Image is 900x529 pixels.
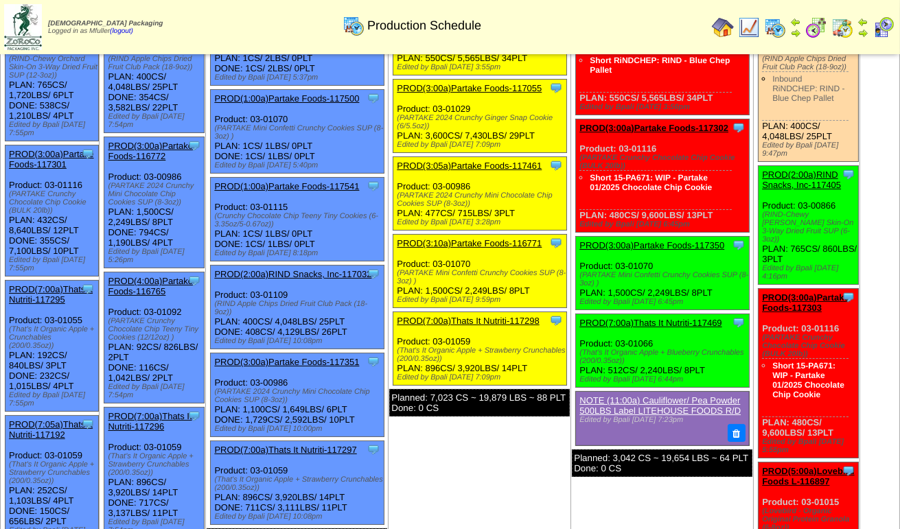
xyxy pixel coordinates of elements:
[214,475,383,492] div: (That's It Organic Apple + Strawberry Crunchables (200/0.35oz))
[579,318,722,328] a: PROD(7:00a)Thats It Nutriti-117469
[857,27,868,38] img: arrowright.gif
[579,220,748,228] div: Edited by Bpali [DATE] 6:45pm
[108,276,193,296] a: PROD(4:00a)Partake Foods-116765
[762,141,858,158] div: Edited by Bpali [DATE] 9:47pm
[211,178,384,261] div: Product: 03-01115 PLAN: 1CS / 1LBS / 0PLT DONE: 1CS / 1LBS / 0PLT
[762,169,841,190] a: PROD(2:00a)RIND Snacks, Inc-117405
[104,137,205,268] div: Product: 03-00986 PLAN: 1,500CS / 2,249LBS / 8PLT DONE: 794CS / 1,190LBS / 4PLT
[48,20,163,27] span: [DEMOGRAPHIC_DATA] Packaging
[9,419,93,440] a: PROD(7:05a)Thats It Nutriti-117192
[549,236,563,250] img: Tooltip
[214,269,371,279] a: PROD(2:00a)RIND Snacks, Inc-117032
[397,296,566,304] div: Edited by Bpali [DATE] 9:59pm
[842,167,855,181] img: Tooltip
[732,238,746,252] img: Tooltip
[81,147,95,161] img: Tooltip
[108,141,193,161] a: PROD(3:00a)Partake Foods-116772
[211,90,384,174] div: Product: 03-01070 PLAN: 1CS / 1LBS / 0PLT DONE: 1CS / 1LBS / 0PLT
[214,425,383,433] div: Edited by Bpali [DATE] 10:00pm
[759,10,859,162] div: Product: 03-01109 PLAN: 400CS / 4,048LBS / 25PLT
[393,80,566,153] div: Product: 03-01029 PLAN: 3,600CS / 7,430LBS / 29PLT
[576,314,749,388] div: Product: 03-01066 PLAN: 512CS / 2,240LBS / 8PLT
[367,355,380,368] img: Tooltip
[343,14,365,36] img: calendarprod.gif
[579,298,748,306] div: Edited by Bpali [DATE] 6:45pm
[389,389,570,416] div: Planned: 7,023 CS ~ 19,879 LBS ~ 88 PLT Done: 0 CS
[759,289,859,458] div: Product: 03-01116 PLAN: 480CS / 9,600LBS / 13PLT
[211,353,384,437] div: Product: 03-00986 PLAN: 1,100CS / 1,649LBS / 6PLT DONE: 1,729CS / 2,592LBS / 10PLT
[214,73,383,82] div: Edited by Bpali [DATE] 5:37pm
[214,300,383,316] div: (RIND Apple Chips Dried Fruit Club Pack (18-9oz))
[732,316,746,329] img: Tooltip
[9,391,98,408] div: Edited by Bpali [DATE] 7:55pm
[762,211,858,244] div: (RIND-Chewy [PERSON_NAME] Skin-On 3-Way Dried Fruit SUP (6-3oz))
[214,93,359,104] a: PROD(1:00a)Partake Foods-117500
[397,269,566,285] div: (PARTAKE Mini Confetti Crunchy Cookies SUP (8‐3oz) )
[762,292,849,313] a: PROD(3:00a)Partake Foods-117303
[367,19,481,33] span: Production Schedule
[104,10,205,133] div: Product: 03-01109 PLAN: 400CS / 4,048LBS / 25PLT DONE: 354CS / 3,582LBS / 22PLT
[214,388,383,404] div: (PARTAKE 2024 Crunchy Mini Chocolate Chip Cookies SUP (8-3oz))
[108,411,192,432] a: PROD(7:00a)Thats It Nutriti-117296
[579,103,748,111] div: Edited by Bpali [DATE] 3:56pm
[214,161,383,169] div: Edited by Bpali [DATE] 5:40pm
[367,179,380,193] img: Tooltip
[9,55,98,80] div: (RIND-Chewy Orchard Skin-On 3-Way Dried Fruit SUP (12-3oz))
[764,16,786,38] img: calendarprod.gif
[397,63,566,71] div: Edited by Bpali [DATE] 3:55pm
[397,316,539,326] a: PROD(7:00a)Thats It Nutriti-117298
[108,317,204,342] div: (PARTAKE Crunchy Chocolate Chip Teeny Tiny Cookies (12/12oz) )
[9,460,98,485] div: (That's It Organic Apple + Strawberry Crunchables (200/0.35oz))
[4,4,42,50] img: zoroco-logo-small.webp
[576,237,749,310] div: Product: 03-01070 PLAN: 1,500CS / 2,249LBS / 8PLT
[762,466,854,486] a: PROD(5:00a)Lovebird Foods L-116897
[110,27,133,35] a: (logout)
[9,325,98,350] div: (That's It Organic Apple + Crunchables (200/0.35oz))
[759,166,859,285] div: Product: 03-00866 PLAN: 765CS / 860LBS / 3PLT
[397,346,566,363] div: (That's It Organic Apple + Strawberry Crunchables (200/0.35oz))
[214,513,383,521] div: Edited by Bpali [DATE] 10:08pm
[590,56,730,75] a: Short RiNDCHEP: RIND - Blue Chep Pallet
[579,375,748,384] div: Edited by Bpali [DATE] 6:44pm
[728,424,746,442] button: Delete Note
[842,464,855,478] img: Tooltip
[572,449,752,477] div: Planned: 3,042 CS ~ 19,654 LBS ~ 64 PLT Done: 0 CS
[214,357,359,367] a: PROD(3:00a)Partake Foods-117351
[873,16,895,38] img: calendarcustomer.gif
[831,16,853,38] img: calendarinout.gif
[214,181,359,191] a: PROD(1:00a)Partake Foods-117541
[187,274,201,287] img: Tooltip
[772,361,844,399] a: Short 15-PA671: WIP - Partake 01/2025 Chocolate Chip Cookie
[108,248,204,264] div: Edited by Bpali [DATE] 5:26pm
[9,256,98,272] div: Edited by Bpali [DATE] 7:55pm
[104,272,205,403] div: Product: 03-01092 PLAN: 92CS / 826LBS / 2PLT DONE: 116CS / 1,042LBS / 2PLT
[214,212,383,228] div: (Crunchy Chocolate Chip Teeny Tiny Cookies (6-3.35oz/5-0.67oz))
[397,238,542,248] a: PROD(3:10a)Partake Foods-116771
[5,281,99,412] div: Product: 03-01055 PLAN: 192CS / 840LBS / 3PLT DONE: 232CS / 1,015LBS / 4PLT
[108,55,204,71] div: (RIND Apple Chips Dried Fruit Club Pack (18-9oz))
[732,121,746,134] img: Tooltip
[393,157,566,231] div: Product: 03-00986 PLAN: 477CS / 715LBS / 3PLT
[108,383,204,399] div: Edited by Bpali [DATE] 7:54pm
[367,267,380,281] img: Tooltip
[762,55,858,71] div: (RIND Apple Chips Dried Fruit Club Pack (18-9oz))
[712,16,734,38] img: home.gif
[211,266,384,349] div: Product: 03-01109 PLAN: 400CS / 4,048LBS / 25PLT DONE: 408CS / 4,129LBS / 26PLT
[762,438,858,454] div: Edited by Bpali [DATE] 5:55pm
[805,16,827,38] img: calendarblend.gif
[214,124,383,141] div: (PARTAKE Mini Confetti Crunchy Cookies SUP (8‐3oz) )
[397,373,566,381] div: Edited by Bpali [DATE] 7:09pm
[579,416,742,424] div: Edited by Bpali [DATE] 7:23pm
[857,16,868,27] img: arrowleft.gif
[549,314,563,327] img: Tooltip
[397,218,566,226] div: Edited by Bpali [DATE] 3:28pm
[579,349,748,365] div: (That's It Organic Apple + Blueberry Crunchables (200/0.35oz))
[9,121,98,137] div: Edited by Bpali [DATE] 7:55pm
[5,145,99,277] div: Product: 03-01116 PLAN: 432CS / 8,640LBS / 12PLT DONE: 355CS / 7,100LBS / 10PLT
[9,284,93,305] a: PROD(7:00a)Thats It Nutriti-117295
[549,158,563,172] img: Tooltip
[397,161,542,171] a: PROD(3:05a)Partake Foods-117461
[579,395,741,416] a: NOTE (11:00a) Cauliflower/ Pea Powder 500LBS Label LITEHOUSE FOODS R/D
[790,16,801,27] img: arrowleft.gif
[397,83,542,93] a: PROD(3:00a)Partake Foods-117055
